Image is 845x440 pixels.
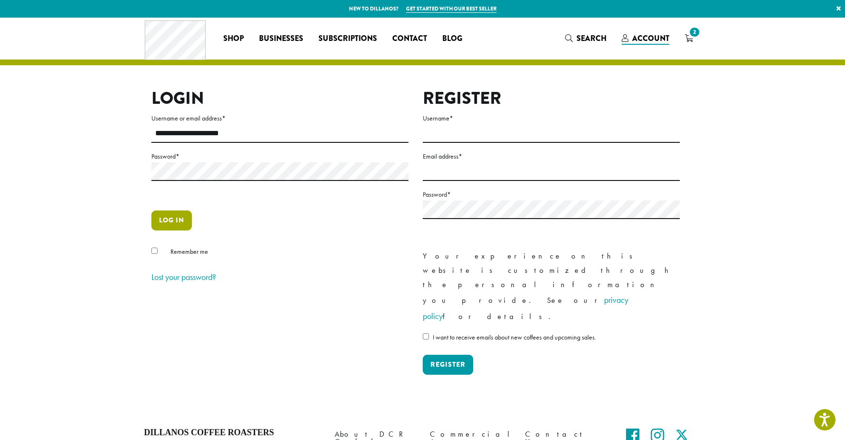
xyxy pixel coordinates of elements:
[423,88,680,109] h2: Register
[423,249,680,324] p: Your experience on this website is customized through the personal information you provide. See o...
[423,355,473,375] button: Register
[151,210,192,230] button: Log in
[392,33,427,45] span: Contact
[688,26,701,39] span: 2
[423,150,680,162] label: Email address
[151,150,408,162] label: Password
[170,247,208,256] span: Remember me
[423,294,628,321] a: privacy policy
[423,112,680,124] label: Username
[259,33,303,45] span: Businesses
[216,31,251,46] a: Shop
[423,333,429,340] input: I want to receive emails about new coffees and upcoming sales.
[318,33,377,45] span: Subscriptions
[223,33,244,45] span: Shop
[151,112,408,124] label: Username or email address
[151,88,408,109] h2: Login
[632,33,669,44] span: Account
[423,189,680,200] label: Password
[406,5,497,13] a: Get started with our best seller
[144,428,320,438] h4: Dillanos Coffee Roasters
[577,33,606,44] span: Search
[442,33,462,45] span: Blog
[433,333,596,341] span: I want to receive emails about new coffees and upcoming sales.
[557,30,614,46] a: Search
[151,271,216,282] a: Lost your password?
